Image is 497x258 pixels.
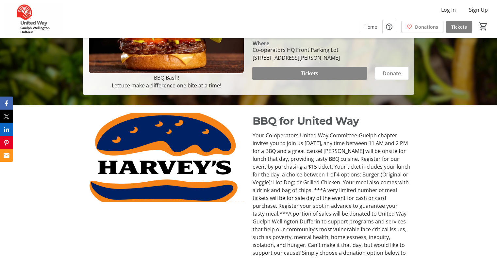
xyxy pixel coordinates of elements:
button: Donate [375,67,409,80]
button: Sign Up [464,5,493,15]
img: United Way Guelph Wellington Dufferin's Logo [4,3,62,35]
a: Tickets [446,21,472,33]
img: undefined [87,113,245,202]
span: Home [364,23,377,30]
div: Co-operators HQ Front Parking Lot [252,46,340,54]
span: Tickets [301,69,318,77]
div: [STREET_ADDRESS][PERSON_NAME] [252,54,340,62]
button: Help [383,20,396,33]
a: Home [359,21,382,33]
p: BBQ for United Way [253,113,410,129]
span: Sign Up [469,6,488,14]
button: Tickets [252,67,367,80]
p: BBQ Bash! [88,74,244,82]
span: Tickets [451,23,467,30]
a: Donations [401,21,443,33]
div: Where [252,41,269,46]
span: Log In [441,6,456,14]
span: Donations [415,23,438,30]
p: Lettuce make a difference one bite at a time! [88,82,244,89]
span: Donate [383,69,401,77]
button: Log In [436,5,461,15]
button: Cart [477,21,489,32]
